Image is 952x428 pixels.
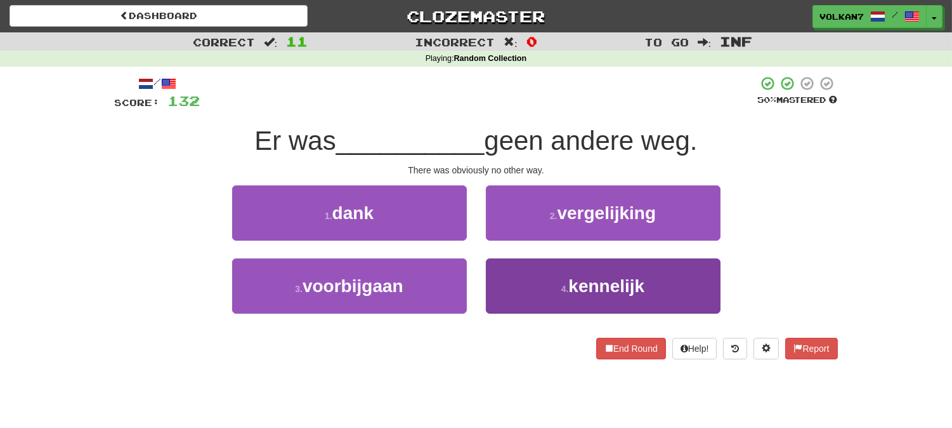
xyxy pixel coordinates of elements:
[454,54,527,63] strong: Random Collection
[550,211,558,221] small: 2 .
[264,37,278,48] span: :
[327,5,625,27] a: Clozemaster
[526,34,537,49] span: 0
[720,34,752,49] span: Inf
[698,37,712,48] span: :
[504,37,518,48] span: :
[723,338,747,359] button: Round history (alt+y)
[115,76,200,91] div: /
[193,36,255,48] span: Correct
[336,126,485,156] span: __________
[892,10,898,19] span: /
[672,338,717,359] button: Help!
[295,284,303,294] small: 3 .
[232,258,467,314] button: 3.voorbijgaan
[758,95,838,106] div: Mastered
[303,276,403,296] span: voorbijgaan
[596,338,666,359] button: End Round
[486,185,721,241] button: 2.vergelijking
[415,36,495,48] span: Incorrect
[561,284,569,294] small: 4 .
[10,5,308,27] a: Dashboard
[644,36,689,48] span: To go
[325,211,332,221] small: 1 .
[758,95,777,105] span: 50 %
[558,203,656,223] span: vergelijking
[332,203,374,223] span: dank
[484,126,697,156] span: geen andere weg.
[232,185,467,241] button: 1.dank
[286,34,308,49] span: 11
[486,258,721,314] button: 4.kennelijk
[812,5,927,28] a: volkan7 /
[819,11,864,22] span: volkan7
[168,93,200,109] span: 132
[568,276,644,296] span: kennelijk
[115,164,838,177] div: There was obviously no other way.
[785,338,837,359] button: Report
[115,97,160,108] span: Score:
[254,126,336,156] span: Er was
